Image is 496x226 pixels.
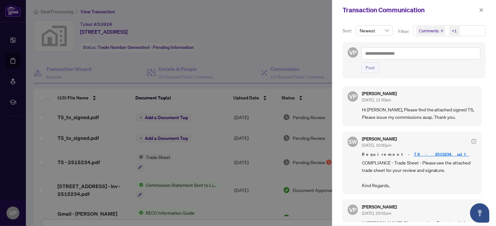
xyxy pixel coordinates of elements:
[349,205,357,214] span: VP
[361,62,379,73] button: Post
[362,97,391,102] span: [DATE], 11:50am
[349,48,357,57] span: VP
[362,211,391,216] span: [DATE], 03:02pm
[362,91,397,96] h5: [PERSON_NAME]
[398,28,410,35] p: Filter:
[414,152,470,157] a: TS - 2515234.pdf
[452,28,457,34] div: +1
[479,8,484,12] span: close
[416,26,445,35] span: Comments
[360,26,389,35] span: Newest
[362,106,477,121] span: Hi [PERSON_NAME], Please find the attached signed TS, Please issue my commissions asap. Thank you.
[362,143,391,148] span: [DATE], 10:00pm
[349,138,357,146] span: SW
[362,137,397,141] h5: [PERSON_NAME]
[419,28,439,34] span: Comments
[362,151,477,158] span: Requirement -
[470,203,490,223] button: Open asap
[362,205,397,209] h5: [PERSON_NAME]
[440,29,444,32] span: close
[349,92,357,101] span: VP
[471,139,477,144] span: check-circle
[362,159,477,189] span: COMPLIANCE - Trade Sheet - Please see the attached trade sheet for your review and signature. Kin...
[343,5,477,15] div: Transaction Communication
[343,27,353,34] p: Sort:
